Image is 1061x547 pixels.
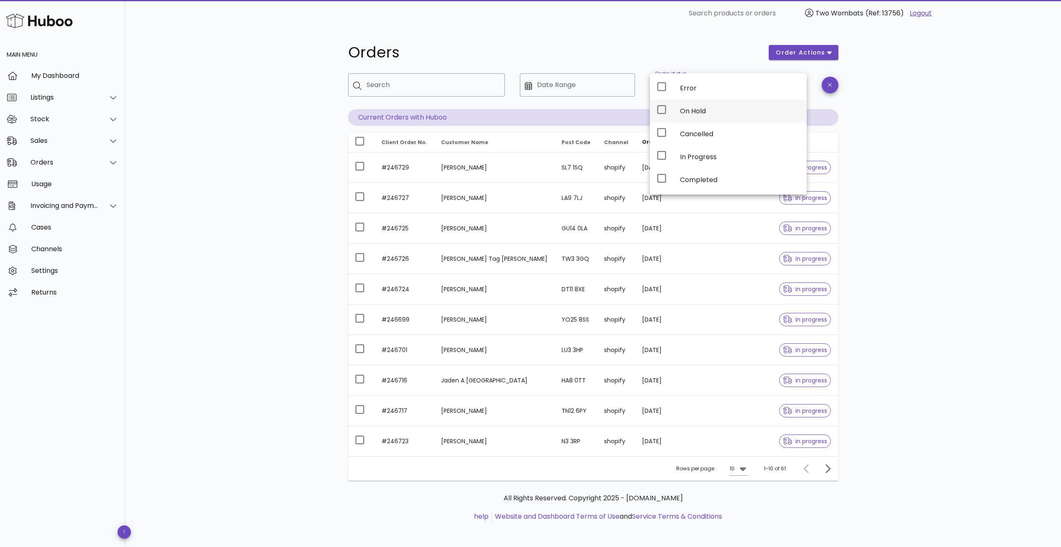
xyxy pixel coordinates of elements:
div: Channels [31,245,118,253]
td: [PERSON_NAME] Tag [PERSON_NAME] [434,244,555,274]
td: [PERSON_NAME] [434,426,555,456]
div: On Hold [680,107,800,115]
a: help [474,512,489,521]
td: #246729 [375,152,434,183]
div: My Dashboard [31,72,118,80]
td: shopify [597,213,635,244]
div: Rows per page: [676,457,748,481]
p: All Rights Reserved. Copyright 2025 - [DOMAIN_NAME] [355,493,832,503]
th: Order Date: Sorted descending. Activate to remove sorting. [635,132,688,152]
div: Returns [31,288,118,296]
span: Two Wombats [815,8,863,18]
span: in progress [783,256,827,262]
td: [PERSON_NAME] [434,183,555,213]
td: TW3 3GQ [555,244,597,274]
span: Client Order No. [381,139,427,146]
th: Post Code [555,132,597,152]
a: Website and Dashboard Terms of Use [495,512,620,521]
td: shopify [597,396,635,426]
td: #246727 [375,183,434,213]
td: [PERSON_NAME] [434,305,555,335]
td: GU14 0LA [555,213,597,244]
th: Channel [597,132,635,152]
td: [DATE] [635,274,688,305]
td: HA8 0TT [555,365,597,396]
td: DT11 8XE [555,274,597,305]
div: Listings [30,93,98,101]
div: Cancelled [680,130,800,138]
td: SL7 1SQ [555,152,597,183]
span: order actions [775,48,825,57]
div: Stock [30,115,98,123]
td: #246723 [375,426,434,456]
td: shopify [597,335,635,365]
p: Current Orders with Huboo [348,109,838,126]
td: [PERSON_NAME] [434,396,555,426]
div: In Progress [680,153,800,161]
span: Order Date [642,138,674,145]
td: #246699 [375,305,434,335]
td: #246716 [375,365,434,396]
div: 1-10 of 61 [764,465,786,472]
div: 10 [730,465,735,472]
td: [PERSON_NAME] [434,274,555,305]
button: order actions [769,45,838,60]
td: #246717 [375,396,434,426]
div: Cases [31,223,118,231]
li: and [492,512,722,522]
td: LU3 3HP [555,335,597,365]
span: Customer Name [441,139,488,146]
td: [PERSON_NAME] [434,213,555,244]
td: [PERSON_NAME] [434,335,555,365]
td: [DATE] [635,152,688,183]
span: in progress [783,225,827,231]
td: shopify [597,426,635,456]
span: in progress [783,317,827,322]
td: TN12 6PY [555,396,597,426]
span: in progress [783,438,827,444]
span: in progress [783,286,827,292]
span: (Ref: 13756) [865,8,904,18]
div: Completed [680,176,800,184]
div: Orders [30,158,98,166]
td: #246724 [375,274,434,305]
td: YO25 8SS [555,305,597,335]
th: Customer Name [434,132,555,152]
a: Service Terms & Conditions [632,512,722,521]
td: LA9 7LJ [555,183,597,213]
td: [DATE] [635,183,688,213]
td: [DATE] [635,244,688,274]
td: #246726 [375,244,434,274]
span: Post Code [562,139,590,146]
td: shopify [597,365,635,396]
td: shopify [597,244,635,274]
td: shopify [597,305,635,335]
th: Client Order No. [375,132,434,152]
td: Jaden A [GEOGRAPHIC_DATA] [434,365,555,396]
td: #246701 [375,335,434,365]
a: Logout [910,8,932,18]
span: in progress [783,408,827,414]
td: [DATE] [635,426,688,456]
div: Settings [31,267,118,275]
td: [PERSON_NAME] [434,152,555,183]
div: Invoicing and Payments [30,202,98,210]
div: Error [680,84,800,92]
td: [DATE] [635,396,688,426]
td: shopify [597,152,635,183]
span: in progress [783,195,827,201]
h1: Orders [348,45,759,60]
td: [DATE] [635,335,688,365]
div: Sales [30,137,98,145]
td: shopify [597,183,635,213]
td: N3 3RP [555,426,597,456]
div: Usage [31,180,118,188]
td: [DATE] [635,305,688,335]
td: [DATE] [635,213,688,244]
label: Order status [655,71,686,77]
div: 10Rows per page: [730,462,748,475]
td: shopify [597,274,635,305]
span: in progress [783,377,827,383]
span: Channel [604,139,628,146]
td: [DATE] [635,365,688,396]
